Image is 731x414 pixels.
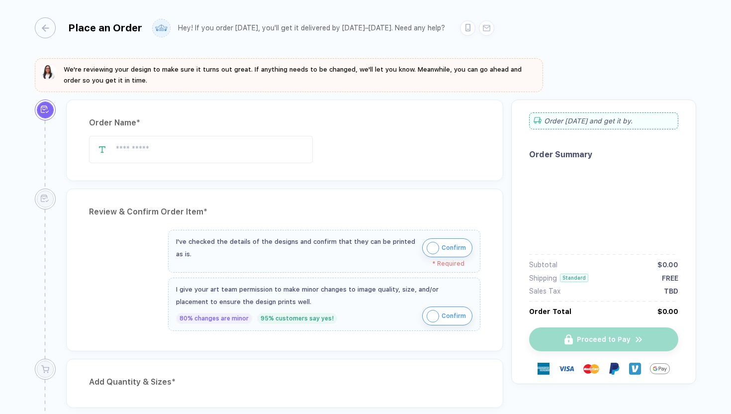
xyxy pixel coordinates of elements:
img: Paypal [608,363,620,375]
div: 80% changes are minor [176,313,252,324]
div: $0.00 [657,308,678,315]
div: Subtotal [529,261,557,269]
img: icon [427,242,439,254]
div: Order [DATE] and get it by . [529,112,678,129]
div: I give your art team permission to make minor changes to image quality, size, and/or placement to... [176,283,472,308]
div: $0.00 [657,261,678,269]
span: Confirm [442,240,466,256]
div: Order Name [89,115,480,131]
img: express [538,363,549,375]
div: * Required [176,260,464,267]
img: sophie [41,64,57,80]
div: Sales Tax [529,287,560,295]
button: iconConfirm [422,238,472,257]
div: Shipping [529,274,557,282]
img: visa [558,361,574,377]
img: master-card [583,361,599,377]
button: iconConfirm [422,307,472,325]
img: Venmo [629,363,641,375]
div: 95% customers say yes! [257,313,337,324]
img: icon [427,310,439,322]
div: TBD [664,287,678,295]
div: Hey! If you order [DATE], you'll get it delivered by [DATE]–[DATE]. Need any help? [178,24,445,32]
img: GPay [650,359,670,379]
div: Standard [560,274,588,282]
div: Order Summary [529,150,678,159]
span: We're reviewing your design to make sure it turns out great. If anything needs to be changed, we'... [64,66,522,84]
div: Review & Confirm Order Item [89,204,480,220]
div: Add Quantity & Sizes [89,374,480,390]
button: We're reviewing your design to make sure it turns out great. If anything needs to be changed, we'... [41,64,537,86]
span: Confirm [442,308,466,324]
div: I've checked the details of the designs and confirm that they can be printed as is. [176,235,417,260]
img: user profile [153,19,170,37]
div: Place an Order [68,22,142,34]
div: Order Total [529,308,571,315]
div: FREE [662,274,678,282]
